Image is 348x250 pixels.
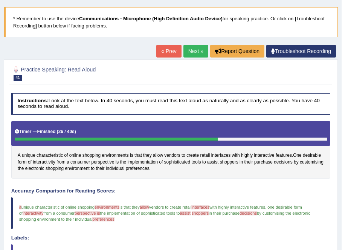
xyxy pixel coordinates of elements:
span: Click to see word definition [191,159,201,166]
h4: Labels: [11,235,331,241]
span: Click to see word definition [64,152,68,159]
span: Click to see word definition [159,159,163,166]
b: Communications - Microphone (High Definition Audio Device) [79,16,223,21]
b: Finished [37,129,56,134]
span: interfaces [191,205,209,209]
span: Click to see word definition [241,152,253,159]
span: Click to see word definition [96,165,104,172]
span: Click to see word definition [116,159,119,166]
span: with highly interactive features [209,205,265,209]
span: is that they [119,205,139,209]
span: Click to see word definition [153,152,163,159]
span: Click to see word definition [182,152,185,159]
a: « Prev [156,45,181,58]
span: vendors to create retail [149,205,191,209]
h5: Timer — [15,129,76,134]
span: Click to see word definition [46,165,64,172]
b: ) [75,129,76,134]
span: a [19,205,21,209]
span: Click to see word definition [276,152,292,159]
b: ( [57,129,58,134]
span: Click to see word definition [293,152,301,159]
span: Click to see word definition [28,159,32,166]
span: 41 [14,75,22,81]
span: Click to see word definition [92,159,114,166]
span: decisions [240,211,257,215]
span: Click to see word definition [106,165,125,172]
span: Click to see word definition [102,152,128,159]
span: Click to see word definition [126,165,150,172]
span: Click to see word definition [254,152,274,159]
span: Click to see word definition [207,159,218,166]
h4: Look at the text below. In 40 seconds, you must read this text aloud as naturally and as clearly ... [11,93,331,115]
span: Click to see word definition [22,152,35,159]
span: Click to see word definition [186,152,199,159]
span: Click to see word definition [91,165,95,172]
span: Click to see word definition [164,152,180,159]
span: the implementation of sophisticated tools to [100,211,180,215]
span: in their purchase [209,211,240,215]
span: Click to see word definition [134,152,142,159]
span: preferences [92,217,114,221]
button: Report Question [210,45,264,58]
span: Click to see word definition [70,159,90,166]
span: unique characteristic of online shopping [21,205,95,209]
span: . [265,205,266,209]
span: Click to see word definition [69,152,81,159]
span: Click to see word definition [143,152,151,159]
span: Click to see word definition [274,159,293,166]
a: Troubleshoot Recording [266,45,336,58]
span: Click to see word definition [211,152,231,159]
span: assist [180,211,190,215]
span: Click to see word definition [254,159,273,166]
span: Click to see word definition [300,159,324,166]
span: Click to see word definition [240,159,243,166]
span: Click to see word definition [56,159,66,166]
span: Click to see word definition [18,159,27,166]
a: Next » [183,45,208,58]
span: Click to see word definition [33,159,55,166]
span: Click to see word definition [130,152,133,159]
h2: Practice Speaking: Read Aloud [11,65,209,81]
h4: Accuracy Comparison for Reading Scores: [11,188,331,194]
span: Click to see word definition [294,159,299,166]
span: Click to see word definition [303,152,321,159]
b: 26 / 40s [58,129,75,134]
span: Click to see word definition [67,159,69,166]
span: Click to see word definition [244,159,253,166]
span: Click to see word definition [65,165,89,172]
span: Click to see word definition [200,152,210,159]
span: perspective is [75,211,100,215]
span: shoppers [192,211,209,215]
span: from a consumer [43,211,75,215]
b: Instructions: [17,98,48,103]
span: Click to see word definition [18,165,24,172]
span: Click to see word definition [120,159,127,166]
span: one desirable form of [19,205,303,215]
span: allow [140,205,149,209]
blockquote: * Remember to use the device for speaking practice. Or click on [Troubleshoot Recording] button b... [4,7,338,37]
span: interactivity [23,211,43,215]
span: environments [95,205,119,209]
span: Click to see word definition [164,159,190,166]
span: Click to see word definition [220,159,238,166]
div: . . [11,121,331,179]
span: Click to see word definition [18,152,21,159]
span: Click to see word definition [82,152,101,159]
span: Click to see word definition [25,165,44,172]
span: Click to see word definition [127,159,158,166]
span: Click to see word definition [37,152,63,159]
span: Click to see word definition [202,159,206,166]
span: Click to see word definition [232,152,240,159]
